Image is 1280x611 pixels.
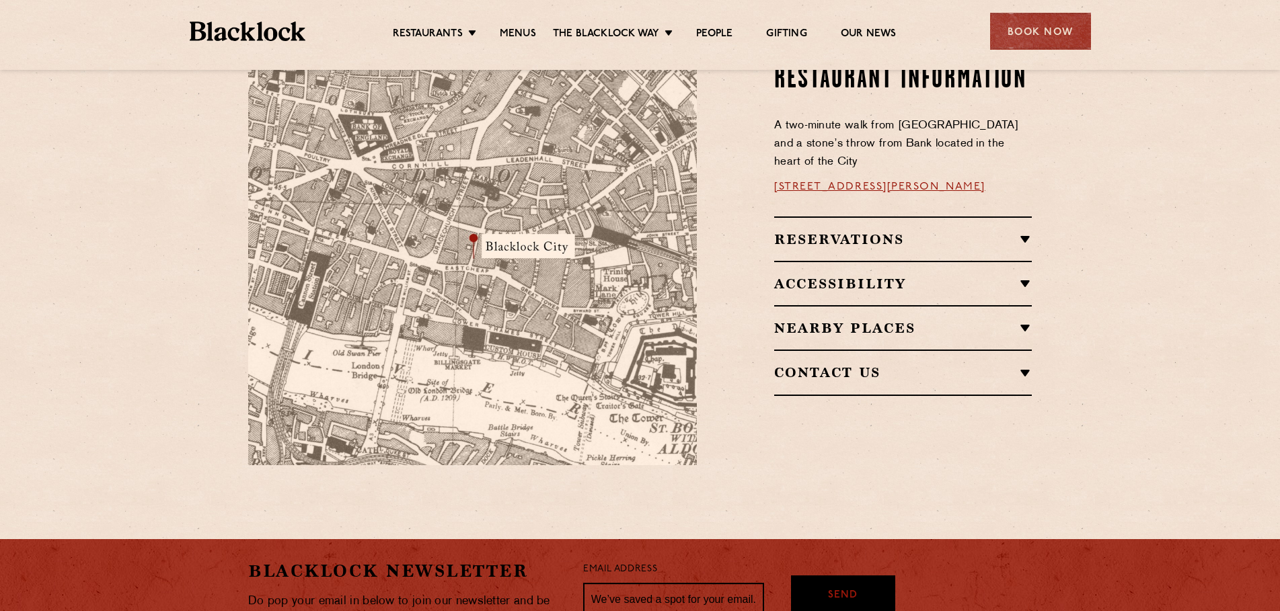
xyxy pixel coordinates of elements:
a: Menus [500,28,536,42]
a: [STREET_ADDRESS][PERSON_NAME] [774,181,985,192]
img: svg%3E [552,340,741,466]
span: Send [828,588,858,604]
a: People [696,28,732,42]
label: Email Address [583,562,657,577]
h2: Contact Us [774,364,1032,380]
a: Our News [841,28,897,42]
div: Book Now [990,13,1091,50]
a: The Blacklock Way [553,28,659,42]
h2: Restaurant Information [774,63,1032,97]
a: Gifting [766,28,806,42]
h2: Accessibility [774,276,1032,292]
img: BL_Textured_Logo-footer-cropped.svg [190,22,306,41]
h2: Reservations [774,231,1032,247]
h2: Blacklock Newsletter [248,559,563,583]
a: Restaurants [393,28,463,42]
p: A two-minute walk from [GEOGRAPHIC_DATA] and a stone’s throw from Bank located in the heart of th... [774,117,1032,171]
h2: Nearby Places [774,320,1032,336]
